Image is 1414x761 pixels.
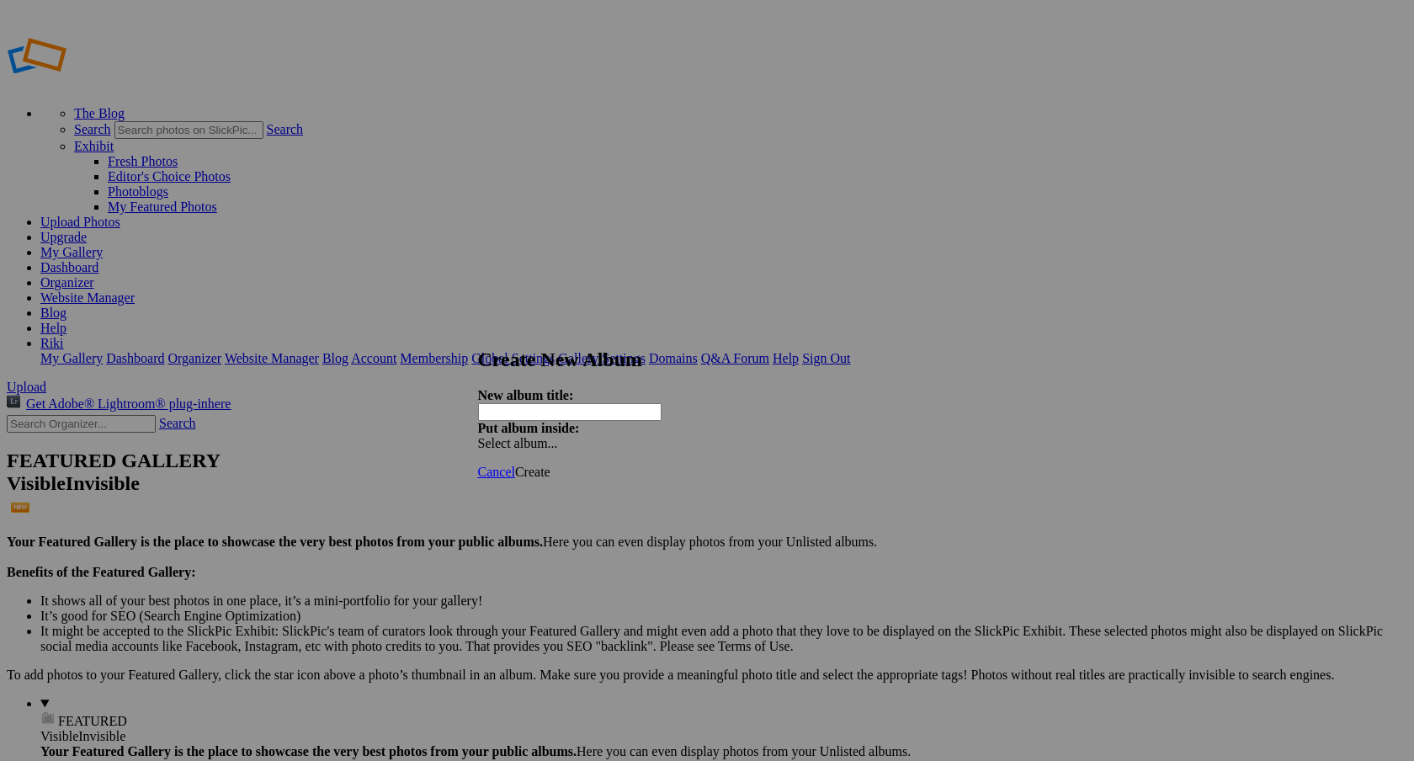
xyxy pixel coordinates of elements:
[478,421,580,435] strong: Put album inside:
[478,388,574,402] strong: New album title:
[478,349,924,371] h2: Create New Album
[478,465,515,479] a: Cancel
[515,465,550,479] span: Create
[478,436,558,450] span: Select album...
